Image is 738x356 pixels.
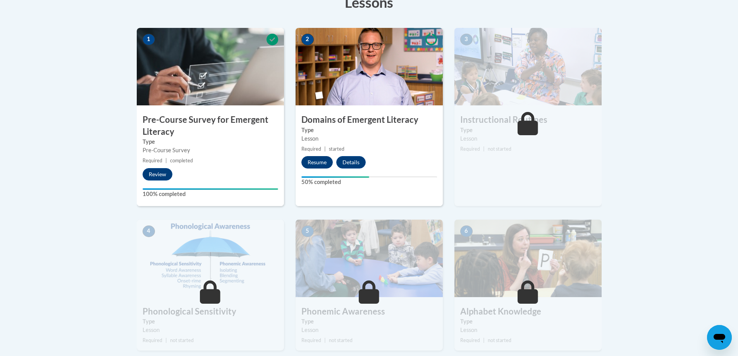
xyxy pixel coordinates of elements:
[301,134,437,143] div: Lesson
[488,337,511,343] span: not started
[143,337,162,343] span: Required
[454,28,602,105] img: Course Image
[460,326,596,334] div: Lesson
[301,225,314,237] span: 5
[460,146,480,152] span: Required
[296,220,443,297] img: Course Image
[301,337,321,343] span: Required
[460,126,596,134] label: Type
[137,220,284,297] img: Course Image
[170,337,194,343] span: not started
[301,326,437,334] div: Lesson
[143,168,172,181] button: Review
[143,188,278,190] div: Your progress
[460,134,596,143] div: Lesson
[143,326,278,334] div: Lesson
[301,34,314,45] span: 2
[454,114,602,126] h3: Instructional Routines
[324,146,326,152] span: |
[454,306,602,318] h3: Alphabet Knowledge
[454,220,602,297] img: Course Image
[165,158,167,163] span: |
[460,337,480,343] span: Required
[143,190,278,198] label: 100% completed
[301,317,437,326] label: Type
[143,138,278,146] label: Type
[170,158,193,163] span: completed
[301,176,369,178] div: Your progress
[460,34,473,45] span: 3
[324,337,326,343] span: |
[301,178,437,186] label: 50% completed
[460,225,473,237] span: 6
[301,156,333,169] button: Resume
[483,146,485,152] span: |
[336,156,366,169] button: Details
[296,114,443,126] h3: Domains of Emergent Literacy
[707,325,732,350] iframe: Button to launch messaging window
[143,317,278,326] label: Type
[143,158,162,163] span: Required
[165,337,167,343] span: |
[137,114,284,138] h3: Pre-Course Survey for Emergent Literacy
[301,146,321,152] span: Required
[143,225,155,237] span: 4
[137,28,284,105] img: Course Image
[488,146,511,152] span: not started
[137,306,284,318] h3: Phonological Sensitivity
[329,146,344,152] span: started
[296,28,443,105] img: Course Image
[301,126,437,134] label: Type
[460,317,596,326] label: Type
[143,34,155,45] span: 1
[296,306,443,318] h3: Phonemic Awareness
[143,146,278,155] div: Pre-Course Survey
[483,337,485,343] span: |
[329,337,353,343] span: not started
